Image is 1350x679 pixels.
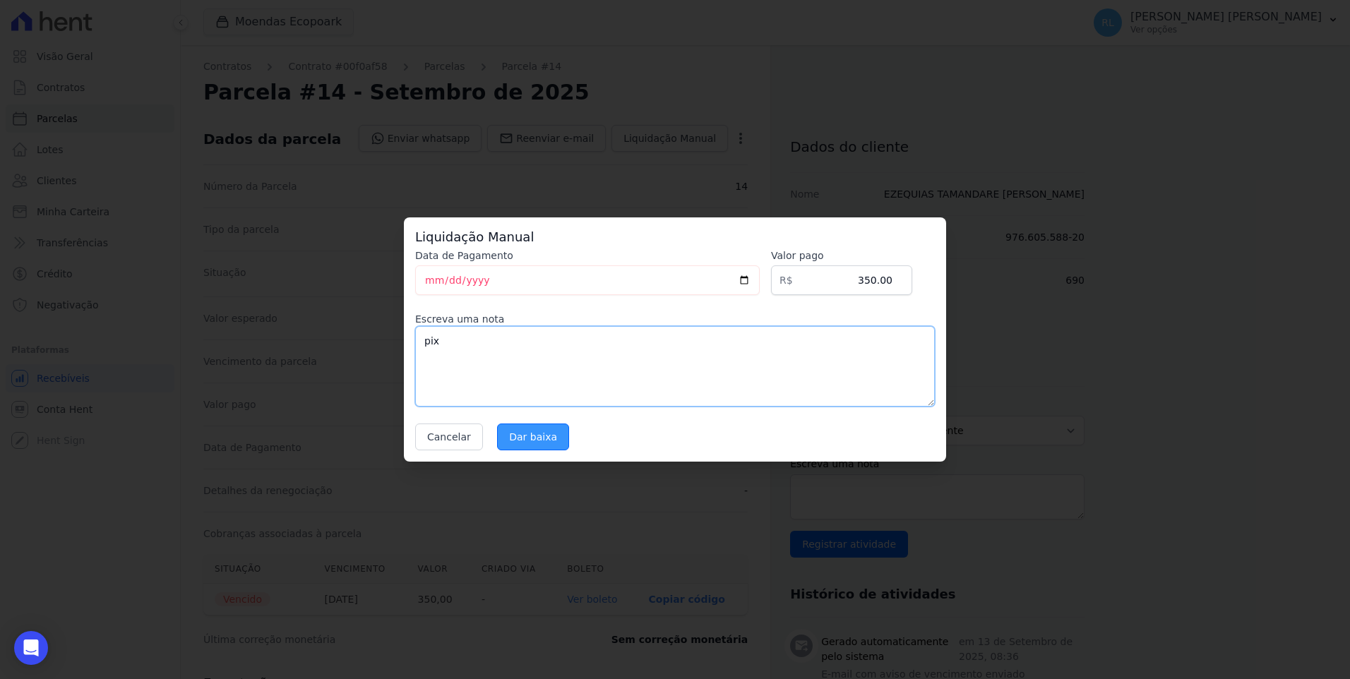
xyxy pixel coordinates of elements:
[415,229,935,246] h3: Liquidação Manual
[415,312,935,326] label: Escreva uma nota
[415,248,760,263] label: Data de Pagamento
[415,423,483,450] button: Cancelar
[771,248,912,263] label: Valor pago
[497,423,569,450] input: Dar baixa
[14,631,48,665] div: Open Intercom Messenger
